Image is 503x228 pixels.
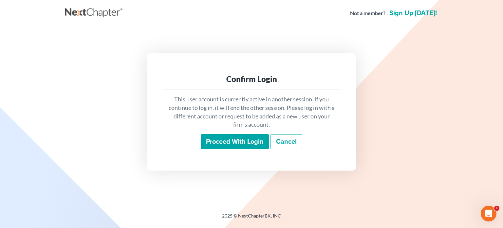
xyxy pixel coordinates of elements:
div: Confirm Login [168,74,335,84]
span: 1 [494,206,499,211]
div: 2025 © NextChapterBK, INC [65,213,438,224]
a: Cancel [270,134,302,149]
a: Sign up [DATE]! [388,10,438,16]
iframe: Intercom live chat [481,206,496,221]
input: Proceed with login [201,134,269,149]
strong: Not a member? [350,10,385,17]
p: This user account is currently active in another session. If you continue to log in, it will end ... [168,95,335,129]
